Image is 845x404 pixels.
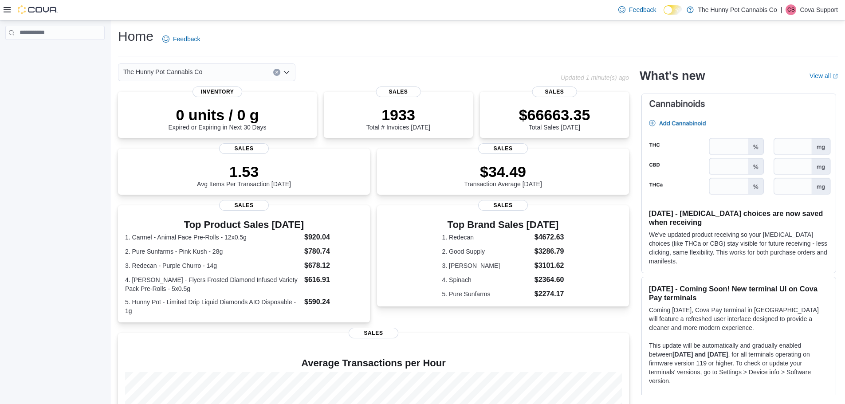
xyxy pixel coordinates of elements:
[349,328,398,338] span: Sales
[219,143,269,154] span: Sales
[125,261,301,270] dt: 3. Redecan - Purple Churro - 14g
[118,27,153,45] h1: Home
[125,358,622,369] h4: Average Transactions per Hour
[442,247,531,256] dt: 2. Good Supply
[304,246,363,257] dd: $780.74
[197,163,291,188] div: Avg Items Per Transaction [DATE]
[442,220,564,230] h3: Top Brand Sales [DATE]
[366,106,430,124] p: 1933
[615,1,660,19] a: Feedback
[304,297,363,307] dd: $590.24
[18,5,58,14] img: Cova
[376,86,421,97] span: Sales
[649,341,829,385] p: This update will be automatically and gradually enabled between , for all terminals operating on ...
[442,261,531,270] dt: 3. [PERSON_NAME]
[304,275,363,285] dd: $616.91
[125,247,301,256] dt: 2. Pure Sunfarms - Pink Kush - 28g
[125,275,301,293] dt: 4. [PERSON_NAME] - Flyers Frosted Diamond Infused Variety Pack Pre-Rolls - 5x0.5g
[442,290,531,298] dt: 5. Pure Sunfarms
[169,106,267,131] div: Expired or Expiring in Next 30 Days
[442,275,531,284] dt: 4. Spinach
[672,351,728,358] strong: [DATE] and [DATE]
[833,74,838,79] svg: External link
[193,86,242,97] span: Inventory
[535,246,564,257] dd: $3286.79
[561,74,629,81] p: Updated 1 minute(s) ago
[304,260,363,271] dd: $678.12
[649,306,829,332] p: Coming [DATE], Cova Pay terminal in [GEOGRAPHIC_DATA] will feature a refreshed user interface des...
[169,106,267,124] p: 0 units / 0 g
[5,42,105,63] nav: Complex example
[535,275,564,285] dd: $2364.60
[649,284,829,302] h3: [DATE] - Coming Soon! New terminal UI on Cova Pay terminals
[464,163,542,188] div: Transaction Average [DATE]
[125,298,301,315] dt: 5. Hunny Pot - Limited Drip Liquid Diamonds AIO Disposable - 1g
[535,232,564,243] dd: $4672.63
[519,106,590,131] div: Total Sales [DATE]
[219,200,269,211] span: Sales
[273,69,280,76] button: Clear input
[629,5,656,14] span: Feedback
[640,69,705,83] h2: What's new
[283,69,290,76] button: Open list of options
[535,260,564,271] dd: $3101.62
[786,4,796,15] div: Cova Support
[125,233,301,242] dt: 1. Carmel - Animal Face Pre-Rolls - 12x0.5g
[125,220,363,230] h3: Top Product Sales [DATE]
[519,106,590,124] p: $66663.35
[787,4,795,15] span: CS
[649,230,829,266] p: We've updated product receiving so your [MEDICAL_DATA] choices (like THCa or CBG) stay visible fo...
[304,232,363,243] dd: $920.04
[781,4,782,15] p: |
[478,200,528,211] span: Sales
[698,4,777,15] p: The Hunny Pot Cannabis Co
[159,30,204,48] a: Feedback
[532,86,577,97] span: Sales
[442,233,531,242] dt: 1. Redecan
[810,72,838,79] a: View allExternal link
[366,106,430,131] div: Total # Invoices [DATE]
[197,163,291,180] p: 1.53
[800,4,838,15] p: Cova Support
[535,289,564,299] dd: $2274.17
[464,163,542,180] p: $34.49
[478,143,528,154] span: Sales
[649,209,829,227] h3: [DATE] - [MEDICAL_DATA] choices are now saved when receiving
[123,67,202,77] span: The Hunny Pot Cannabis Co
[173,35,200,43] span: Feedback
[664,5,682,15] input: Dark Mode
